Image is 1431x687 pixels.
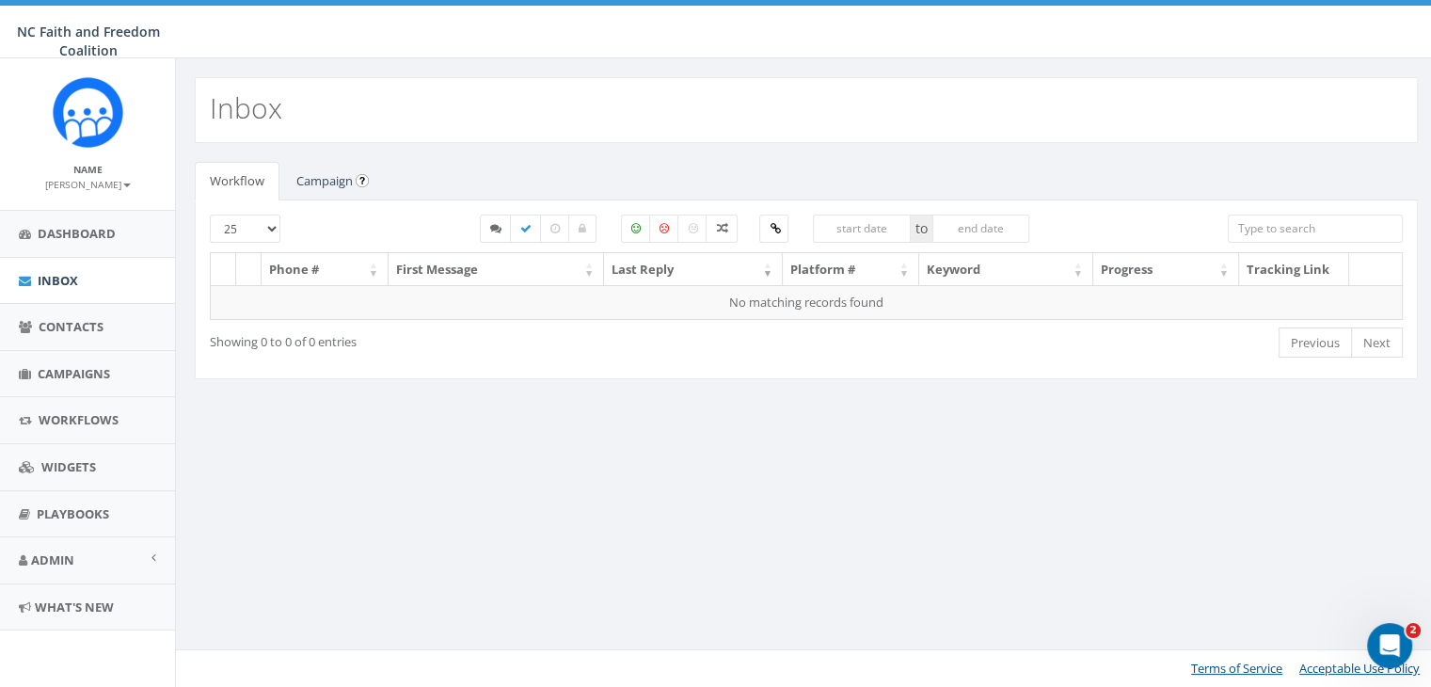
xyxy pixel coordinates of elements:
label: Neutral [677,215,708,243]
label: Mixed [706,215,738,243]
img: Rally_Corp_Icon.png [53,77,123,148]
a: Terms of Service [1191,660,1282,677]
th: Phone #: activate to sort column ascending [262,253,389,286]
span: Campaigns [38,365,110,382]
label: Completed [510,215,542,243]
span: Widgets [41,458,96,475]
label: Expired [540,215,570,243]
label: Positive [621,215,651,243]
a: Previous [1279,328,1352,359]
a: Workflow [195,162,279,200]
span: Contacts [39,318,103,335]
h2: Inbox [210,92,282,123]
span: NC Faith and Freedom Coalition [17,23,160,59]
span: Workflows [39,411,119,428]
input: start date [813,215,911,243]
span: What's New [35,599,114,615]
span: 2 [1406,623,1421,638]
th: Progress: activate to sort column ascending [1093,253,1239,286]
th: Keyword: activate to sort column ascending [919,253,1093,286]
label: Negative [649,215,679,243]
span: Dashboard [38,225,116,242]
th: First Message: activate to sort column ascending [389,253,604,286]
input: Submit [356,174,369,187]
iframe: Intercom live chat [1367,623,1412,668]
input: Type to search [1228,215,1403,243]
a: Campaign [281,162,368,200]
span: Playbooks [37,505,109,522]
label: Closed [568,215,596,243]
th: Tracking Link [1239,253,1349,286]
label: Clicked [759,215,788,243]
th: Last Reply: activate to sort column ascending [604,253,783,286]
span: Inbox [38,272,78,289]
a: [PERSON_NAME] [45,175,131,192]
label: Started [480,215,512,243]
th: Platform #: activate to sort column ascending [783,253,919,286]
small: [PERSON_NAME] [45,178,131,191]
a: Next [1351,328,1403,359]
input: end date [932,215,1030,243]
span: Admin [31,551,74,568]
a: Acceptable Use Policy [1299,660,1420,677]
td: No matching records found [211,285,1403,319]
span: to [911,215,932,243]
div: Showing 0 to 0 of 0 entries [210,326,691,351]
small: Name [73,163,103,176]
